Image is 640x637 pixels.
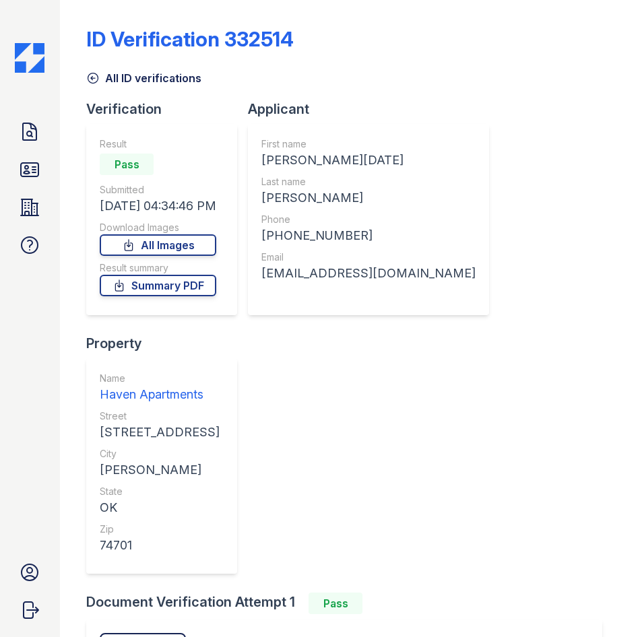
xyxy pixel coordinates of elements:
[100,372,220,404] a: Name Haven Apartments
[261,189,476,207] div: [PERSON_NAME]
[100,234,216,256] a: All Images
[100,372,220,385] div: Name
[100,485,220,498] div: State
[100,261,216,275] div: Result summary
[261,226,476,245] div: [PHONE_NUMBER]
[261,213,476,226] div: Phone
[15,43,44,73] img: CE_Icon_Blue-c292c112584629df590d857e76928e9f676e5b41ef8f769ba2f05ee15b207248.png
[100,423,220,442] div: [STREET_ADDRESS]
[261,175,476,189] div: Last name
[100,154,154,175] div: Pass
[248,100,500,119] div: Applicant
[100,221,216,234] div: Download Images
[261,151,476,170] div: [PERSON_NAME][DATE]
[100,275,216,296] a: Summary PDF
[100,461,220,479] div: [PERSON_NAME]
[100,498,220,517] div: OK
[100,523,220,536] div: Zip
[261,264,476,283] div: [EMAIL_ADDRESS][DOMAIN_NAME]
[86,593,613,614] div: Document Verification Attempt 1
[100,183,216,197] div: Submitted
[86,334,248,353] div: Property
[100,137,216,151] div: Result
[86,70,201,86] a: All ID verifications
[100,447,220,461] div: City
[309,593,362,614] div: Pass
[261,137,476,151] div: First name
[86,27,294,51] div: ID Verification 332514
[100,536,220,555] div: 74701
[261,250,476,264] div: Email
[100,385,220,404] div: Haven Apartments
[100,197,216,215] div: [DATE] 04:34:46 PM
[86,100,248,119] div: Verification
[583,583,627,624] iframe: chat widget
[100,409,220,423] div: Street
